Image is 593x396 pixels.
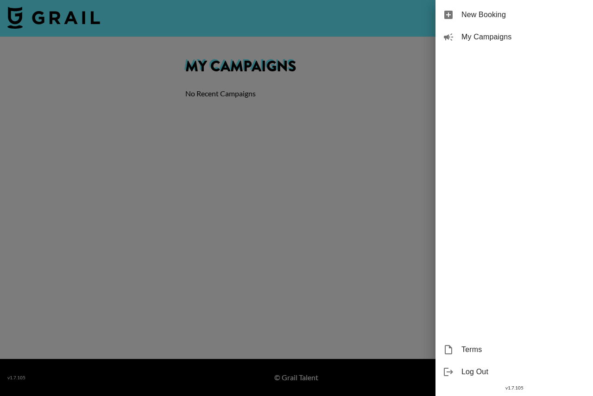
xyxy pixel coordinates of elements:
span: My Campaigns [461,31,586,43]
span: Log Out [461,366,586,377]
div: v 1.7.105 [435,383,593,393]
div: My Campaigns [435,26,593,48]
span: Terms [461,344,586,355]
span: New Booking [461,9,586,20]
div: Log Out [435,361,593,383]
div: Terms [435,339,593,361]
div: New Booking [435,4,593,26]
iframe: Drift Widget Chat Controller [547,350,582,385]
